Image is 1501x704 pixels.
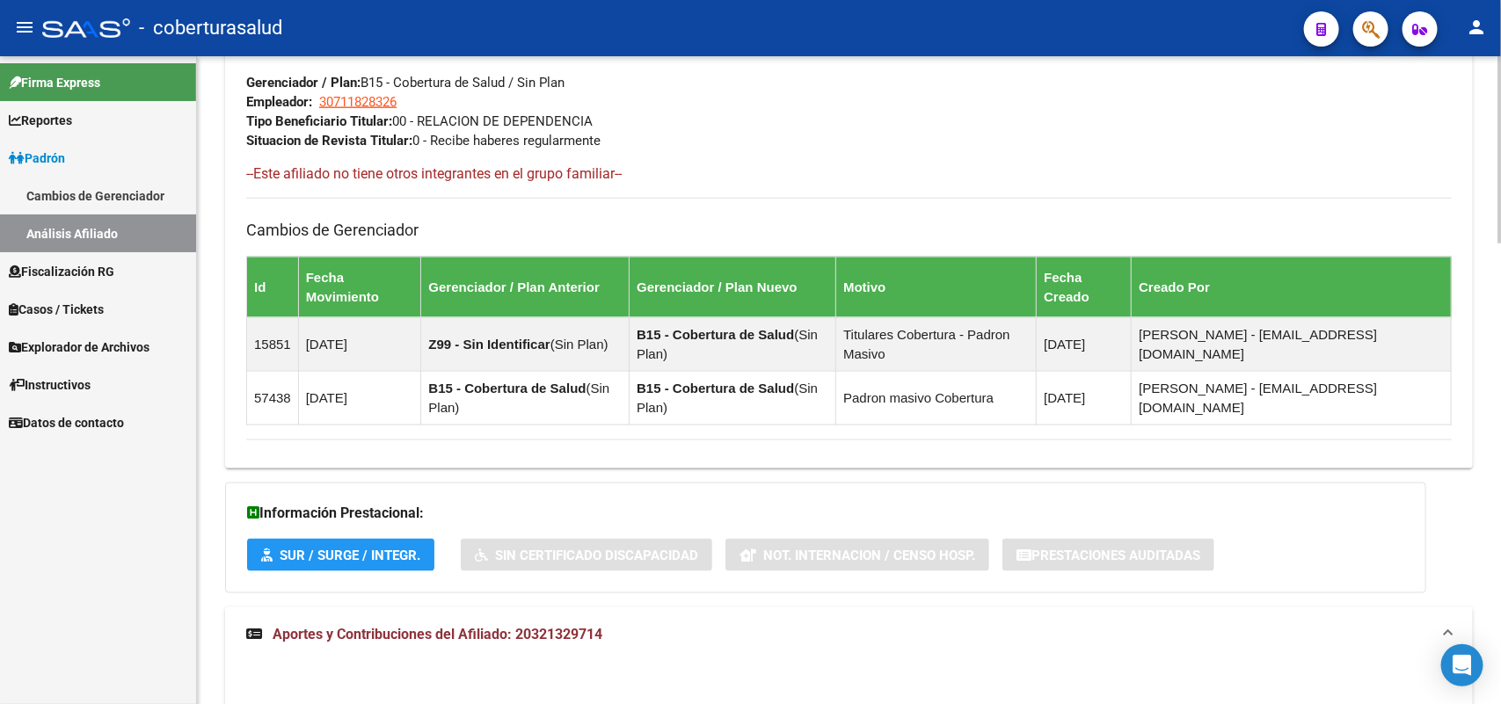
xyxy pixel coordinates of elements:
[495,548,698,563] span: Sin Certificado Discapacidad
[836,371,1037,425] td: Padron masivo Cobertura
[246,113,593,129] span: 00 - RELACION DE DEPENDENCIA
[555,337,604,352] span: Sin Plan
[1132,317,1452,371] td: [PERSON_NAME] - [EMAIL_ADDRESS][DOMAIN_NAME]
[9,413,124,432] span: Datos de contacto
[9,149,65,168] span: Padrón
[1002,539,1214,571] button: Prestaciones Auditadas
[9,73,100,92] span: Firma Express
[637,327,794,342] strong: B15 - Cobertura de Salud
[273,627,602,643] span: Aportes y Contribuciones del Afiliado: 20321329714
[428,381,609,415] span: Sin Plan
[836,257,1037,317] th: Motivo
[247,501,1404,526] h3: Información Prestacional:
[428,381,586,396] strong: B15 - Cobertura de Salud
[139,9,282,47] span: - coberturasalud
[9,300,104,319] span: Casos / Tickets
[9,375,91,395] span: Instructivos
[836,317,1037,371] td: Titulares Cobertura - Padron Masivo
[630,371,836,425] td: ( )
[246,75,565,91] span: B15 - Cobertura de Salud / Sin Plan
[1037,317,1132,371] td: [DATE]
[637,381,794,396] strong: B15 - Cobertura de Salud
[725,539,989,571] button: Not. Internacion / Censo Hosp.
[421,257,630,317] th: Gerenciador / Plan Anterior
[225,607,1473,664] mat-expansion-panel-header: Aportes y Contribuciones del Afiliado: 20321329714
[630,257,836,317] th: Gerenciador / Plan Nuevo
[421,371,630,425] td: ( )
[298,371,421,425] td: [DATE]
[1441,644,1483,686] div: Open Intercom Messenger
[1037,257,1132,317] th: Fecha Creado
[9,337,149,357] span: Explorador de Archivos
[461,539,712,571] button: Sin Certificado Discapacidad
[319,94,397,110] span: 30711828326
[9,111,72,130] span: Reportes
[246,113,392,129] strong: Tipo Beneficiario Titular:
[1466,17,1487,38] mat-icon: person
[246,164,1452,184] h4: --Este afiliado no tiene otros integrantes en el grupo familiar--
[1132,371,1452,425] td: [PERSON_NAME] - [EMAIL_ADDRESS][DOMAIN_NAME]
[298,317,421,371] td: [DATE]
[14,17,35,38] mat-icon: menu
[246,218,1452,243] h3: Cambios de Gerenciador
[247,317,299,371] td: 15851
[298,257,421,317] th: Fecha Movimiento
[637,381,818,415] span: Sin Plan
[1132,257,1452,317] th: Creado Por
[247,371,299,425] td: 57438
[247,257,299,317] th: Id
[246,94,312,110] strong: Empleador:
[247,539,434,571] button: SUR / SURGE / INTEGR.
[630,317,836,371] td: ( )
[9,262,114,281] span: Fiscalización RG
[246,133,601,149] span: 0 - Recibe haberes regularmente
[1031,548,1200,563] span: Prestaciones Auditadas
[421,317,630,371] td: ( )
[637,327,818,361] span: Sin Plan
[246,75,361,91] strong: Gerenciador / Plan:
[1037,371,1132,425] td: [DATE]
[246,133,412,149] strong: Situacion de Revista Titular:
[763,548,975,563] span: Not. Internacion / Censo Hosp.
[428,337,550,352] strong: Z99 - Sin Identificar
[280,548,420,563] span: SUR / SURGE / INTEGR.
